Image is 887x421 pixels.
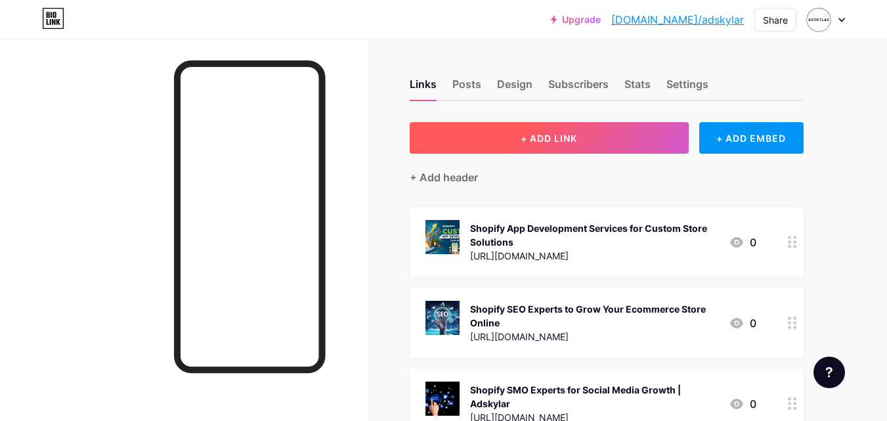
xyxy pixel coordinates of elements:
div: 0 [729,315,756,331]
img: Shopify SMO Experts for Social Media Growth | Adskylar [425,382,460,416]
div: 0 [729,234,756,250]
div: Shopify SEO Experts to Grow Your Ecommerce Store Online [470,302,718,330]
div: Stats [624,76,651,100]
div: Shopify App Development Services for Custom Store Solutions [470,221,718,249]
img: Shopify App Development Services for Custom Store Solutions [425,220,460,254]
a: Upgrade [551,14,601,25]
div: Settings [666,76,708,100]
div: [URL][DOMAIN_NAME] [470,330,718,343]
div: + Add header [410,169,478,185]
div: Subscribers [548,76,609,100]
div: 0 [729,396,756,412]
div: Share [763,13,788,27]
div: + ADD EMBED [699,122,804,154]
a: [DOMAIN_NAME]/adskylar [611,12,744,28]
img: adskylar [806,7,831,32]
button: + ADD LINK [410,122,689,154]
div: Design [497,76,532,100]
span: + ADD LINK [521,133,577,144]
div: [URL][DOMAIN_NAME] [470,249,718,263]
img: Shopify SEO Experts to Grow Your Ecommerce Store Online [425,301,460,335]
div: Shopify SMO Experts for Social Media Growth | Adskylar [470,383,718,410]
div: Links [410,76,437,100]
div: Posts [452,76,481,100]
